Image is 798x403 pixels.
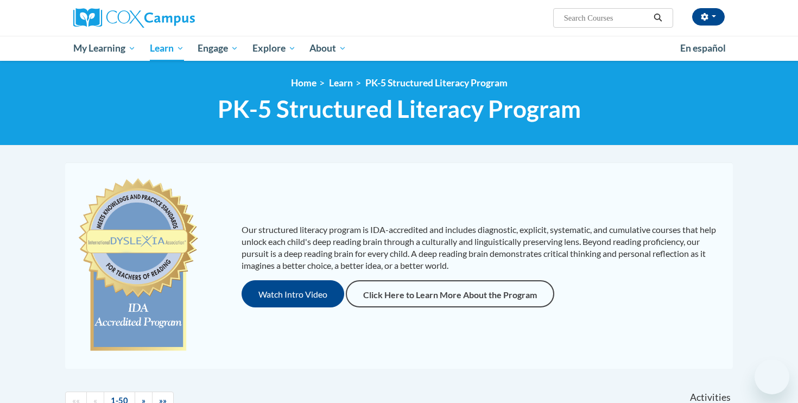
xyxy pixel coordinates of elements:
iframe: Button to launch messaging window [755,360,789,394]
span: PK-5 Structured Literacy Program [218,95,581,123]
a: Cox Campus [73,8,280,28]
a: PK-5 Structured Literacy Program [365,77,508,89]
div: Main menu [57,36,741,61]
a: My Learning [66,36,143,61]
button: Search [650,11,666,24]
span: About [309,42,346,55]
span: En español [680,42,726,54]
a: About [303,36,354,61]
a: Learn [143,36,191,61]
a: En español [673,37,733,60]
span: Explore [252,42,296,55]
a: Engage [191,36,245,61]
img: c477cda6-e343-453b-bfce-d6f9e9818e1c.png [76,173,200,358]
a: Learn [329,77,353,89]
span: My Learning [73,42,136,55]
img: Cox Campus [73,8,195,28]
a: Home [291,77,316,89]
p: Our structured literacy program is IDA-accredited and includes diagnostic, explicit, systematic, ... [242,224,722,272]
a: Explore [245,36,303,61]
span: Learn [150,42,184,55]
span: Engage [198,42,238,55]
a: Click Here to Learn More About the Program [346,280,554,307]
button: Watch Intro Video [242,280,344,307]
button: Account Settings [692,8,725,26]
input: Search Courses [563,11,650,24]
